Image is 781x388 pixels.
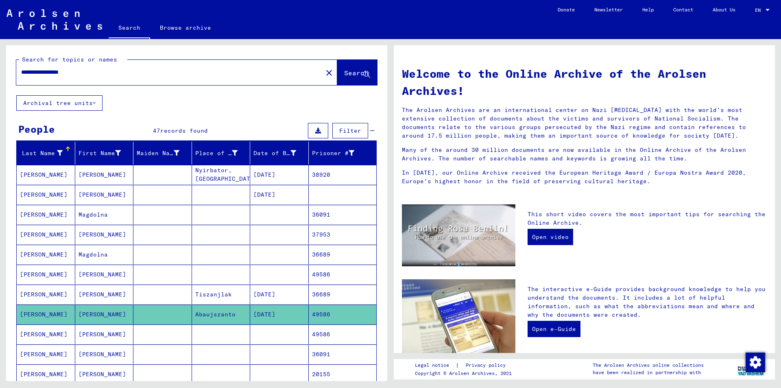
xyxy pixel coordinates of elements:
mat-cell: [PERSON_NAME] [17,205,75,224]
mat-cell: 20155 [309,364,377,384]
mat-header-cell: Prisoner # [309,142,377,164]
div: Last Name [20,147,75,160]
mat-cell: [DATE] [250,165,309,184]
mat-cell: [PERSON_NAME] [17,285,75,304]
div: Place of Birth [195,147,250,160]
mat-label: Search for topics or names [22,56,117,63]
div: Date of Birth [253,149,296,158]
img: video.jpg [402,204,515,266]
mat-cell: [PERSON_NAME] [75,225,134,244]
mat-cell: [PERSON_NAME] [75,185,134,204]
img: Change consent [746,353,765,372]
div: Date of Birth [253,147,308,160]
span: records found [160,127,208,134]
mat-cell: Abaujszanto [192,305,251,324]
p: have been realized in partnership with [593,369,704,376]
mat-header-cell: First Name [75,142,134,164]
mat-cell: 49586 [309,324,377,344]
a: Open video [528,229,573,245]
mat-cell: [PERSON_NAME] [75,364,134,384]
a: Open e-Guide [528,321,580,337]
a: Browse archive [150,18,221,37]
mat-cell: Nyirbator, [GEOGRAPHIC_DATA] [192,165,251,184]
mat-cell: [PERSON_NAME] [75,285,134,304]
div: Maiden Name [137,147,192,160]
mat-cell: [PERSON_NAME] [17,364,75,384]
mat-cell: [PERSON_NAME] [75,165,134,184]
mat-cell: [PERSON_NAME] [75,265,134,284]
p: Copyright © Arolsen Archives, 2021 [415,370,515,377]
mat-icon: close [324,68,334,78]
button: Filter [332,123,368,138]
mat-cell: [DATE] [250,285,309,304]
button: Archival tree units [16,95,103,111]
p: The Arolsen Archives online collections [593,362,704,369]
a: Privacy policy [459,361,515,370]
a: Search [109,18,150,39]
span: EN [755,7,764,13]
mat-cell: Magdolna [75,245,134,264]
img: Arolsen_neg.svg [7,9,102,30]
img: yv_logo.png [736,359,766,379]
mat-cell: [PERSON_NAME] [17,225,75,244]
mat-cell: [PERSON_NAME] [75,324,134,344]
span: Filter [339,127,361,134]
mat-cell: [PERSON_NAME] [75,305,134,324]
p: In [DATE], our Online Archive received the European Heritage Award / Europa Nostra Award 2020, Eu... [402,169,767,186]
mat-cell: [PERSON_NAME] [17,185,75,204]
mat-cell: [PERSON_NAME] [17,165,75,184]
p: Many of the around 30 million documents are now available in the Online Archive of the Arolsen Ar... [402,146,767,163]
div: Prisoner # [312,149,355,158]
mat-cell: 36689 [309,285,377,304]
mat-cell: 36091 [309,344,377,364]
mat-cell: 36689 [309,245,377,264]
div: People [18,122,55,136]
mat-cell: 36091 [309,205,377,224]
button: Clear [321,64,337,81]
mat-cell: [PERSON_NAME] [17,245,75,264]
div: First Name [79,147,133,160]
mat-header-cell: Maiden Name [133,142,192,164]
div: Last Name [20,149,63,158]
div: Place of Birth [195,149,238,158]
p: This short video covers the most important tips for searching the Online Archive. [528,210,767,227]
span: Search [344,69,369,77]
div: Prisoner # [312,147,367,160]
mat-cell: [DATE] [250,185,309,204]
h1: Welcome to the Online Archive of the Arolsen Archives! [402,65,767,99]
mat-cell: [PERSON_NAME] [17,324,75,344]
mat-cell: Tiszanjlak [192,285,251,304]
div: First Name [79,149,121,158]
div: Maiden Name [137,149,179,158]
a: Legal notice [415,361,456,370]
mat-cell: [PERSON_NAME] [17,305,75,324]
button: Search [337,60,377,85]
mat-cell: 38920 [309,165,377,184]
mat-header-cell: Date of Birth [250,142,309,164]
p: The Arolsen Archives are an international center on Nazi [MEDICAL_DATA] with the world’s most ext... [402,106,767,140]
p: The interactive e-Guide provides background knowledge to help you understand the documents. It in... [528,285,767,319]
mat-cell: [DATE] [250,305,309,324]
img: eguide.jpg [402,279,515,355]
mat-cell: [PERSON_NAME] [17,265,75,284]
mat-cell: 49586 [309,305,377,324]
mat-cell: [PERSON_NAME] [75,344,134,364]
mat-cell: [PERSON_NAME] [17,344,75,364]
mat-header-cell: Last Name [17,142,75,164]
mat-cell: 37953 [309,225,377,244]
mat-cell: 49586 [309,265,377,284]
mat-cell: Magdolna [75,205,134,224]
div: | [415,361,515,370]
mat-header-cell: Place of Birth [192,142,251,164]
span: 47 [153,127,160,134]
